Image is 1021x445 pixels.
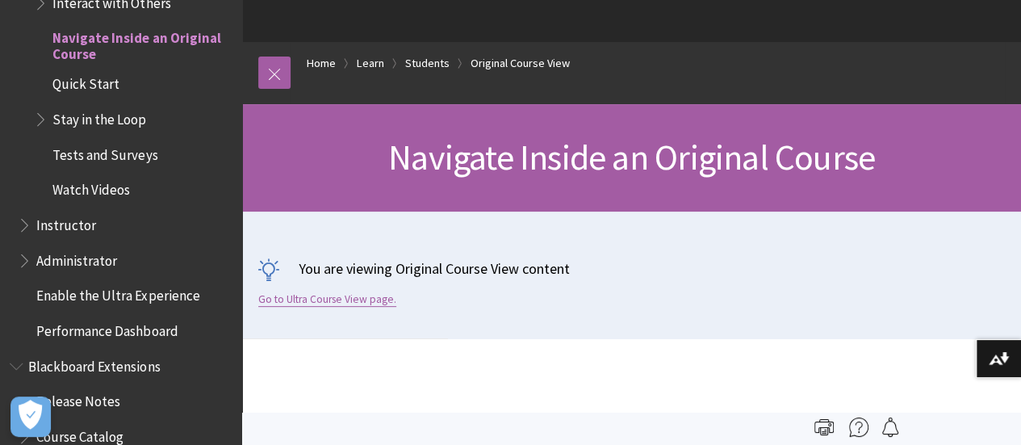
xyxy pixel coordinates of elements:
[258,292,396,307] a: Go to Ultra Course View page.
[52,106,146,128] span: Stay in the Loop
[10,397,51,437] button: Open Preferences
[52,24,231,62] span: Navigate Inside an Original Course
[258,409,766,443] span: Your course environment
[36,317,178,339] span: Performance Dashboard
[388,135,875,179] span: Navigate Inside an Original Course
[405,53,450,73] a: Students
[36,212,96,233] span: Instructor
[52,71,119,93] span: Quick Start
[471,53,570,73] a: Original Course View
[36,247,117,269] span: Administrator
[52,177,130,199] span: Watch Videos
[52,141,157,163] span: Tests and Surveys
[28,353,160,375] span: Blackboard Extensions
[814,418,834,437] img: Print
[36,388,120,410] span: Release Notes
[258,258,1005,279] p: You are viewing Original Course View content
[357,53,384,73] a: Learn
[36,283,199,304] span: Enable the Ultra Experience
[307,53,336,73] a: Home
[881,418,900,437] img: Follow this page
[36,423,123,445] span: Course Catalog
[849,418,868,437] img: More help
